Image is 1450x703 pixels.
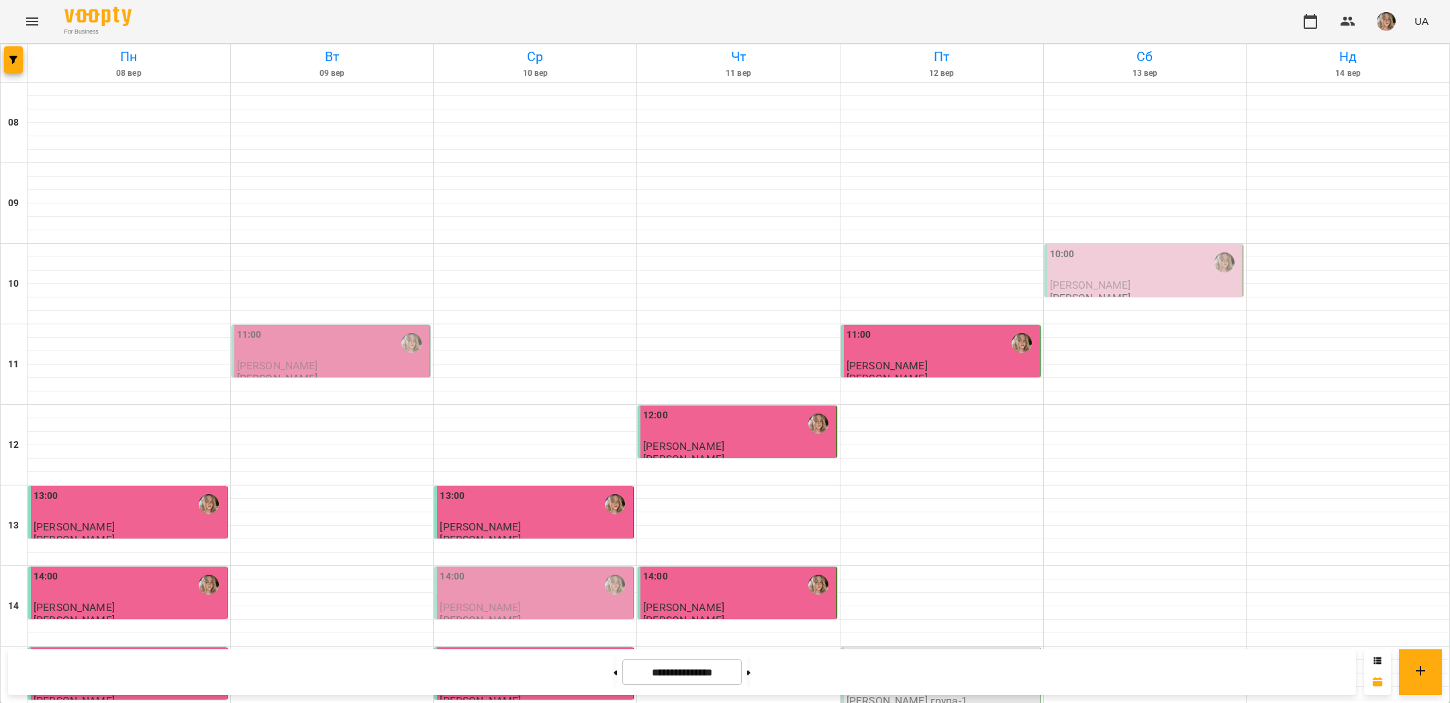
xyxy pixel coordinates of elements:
span: [PERSON_NAME] [237,359,318,372]
h6: 13 вер [1046,67,1245,80]
img: Ірина Кінах [808,575,828,595]
span: [PERSON_NAME] [643,601,724,614]
img: Ірина Кінах [1012,333,1032,353]
span: [PERSON_NAME] [34,520,115,533]
span: [PERSON_NAME] [847,359,928,372]
span: For Business [64,28,132,36]
h6: 14 вер [1249,67,1447,80]
label: 14:00 [643,569,668,584]
h6: Сб [1046,46,1245,67]
h6: Ср [436,46,634,67]
span: UA [1414,14,1429,28]
p: [PERSON_NAME] [440,614,521,626]
h6: 09 [8,196,19,211]
img: Ірина Кінах [1214,252,1235,273]
label: 12:00 [643,408,668,423]
img: Ірина Кінах [808,414,828,434]
img: 96e0e92443e67f284b11d2ea48a6c5b1.jpg [1377,12,1396,31]
h6: 11 [8,357,19,372]
img: Voopty Logo [64,7,132,26]
span: [PERSON_NAME] [1050,279,1131,291]
label: 10:00 [1050,247,1075,262]
h6: 09 вер [233,67,432,80]
img: Ірина Кінах [199,575,219,595]
p: [PERSON_NAME] [643,614,724,626]
h6: Чт [639,46,838,67]
img: Ірина Кінах [605,575,625,595]
label: 11:00 [847,328,871,342]
h6: Пт [842,46,1041,67]
h6: 10 вер [436,67,634,80]
label: 14:00 [34,569,58,584]
span: [PERSON_NAME] [440,601,521,614]
p: [PERSON_NAME] [643,453,724,465]
span: [PERSON_NAME] [440,520,521,533]
h6: 10 [8,277,19,291]
h6: 14 [8,599,19,614]
span: [PERSON_NAME] [643,440,724,453]
h6: 13 [8,518,19,533]
h6: Нд [1249,46,1447,67]
img: Ірина Кінах [605,494,625,514]
h6: 12 вер [842,67,1041,80]
p: [PERSON_NAME] [34,534,115,545]
h6: 08 вер [30,67,228,80]
p: [PERSON_NAME] [1050,292,1131,303]
p: [PERSON_NAME] [34,614,115,626]
span: [PERSON_NAME] [34,601,115,614]
button: Menu [16,5,48,38]
h6: Пн [30,46,228,67]
p: [PERSON_NAME] [237,373,318,384]
img: Ірина Кінах [199,494,219,514]
label: 13:00 [440,489,465,504]
h6: 11 вер [639,67,838,80]
label: 13:00 [34,489,58,504]
h6: 12 [8,438,19,453]
p: [PERSON_NAME] [847,373,928,384]
h6: 08 [8,115,19,130]
label: 11:00 [237,328,262,342]
p: [PERSON_NAME] [440,534,521,545]
h6: Вт [233,46,432,67]
label: 14:00 [440,569,465,584]
img: Ірина Кінах [401,333,422,353]
button: UA [1409,9,1434,34]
